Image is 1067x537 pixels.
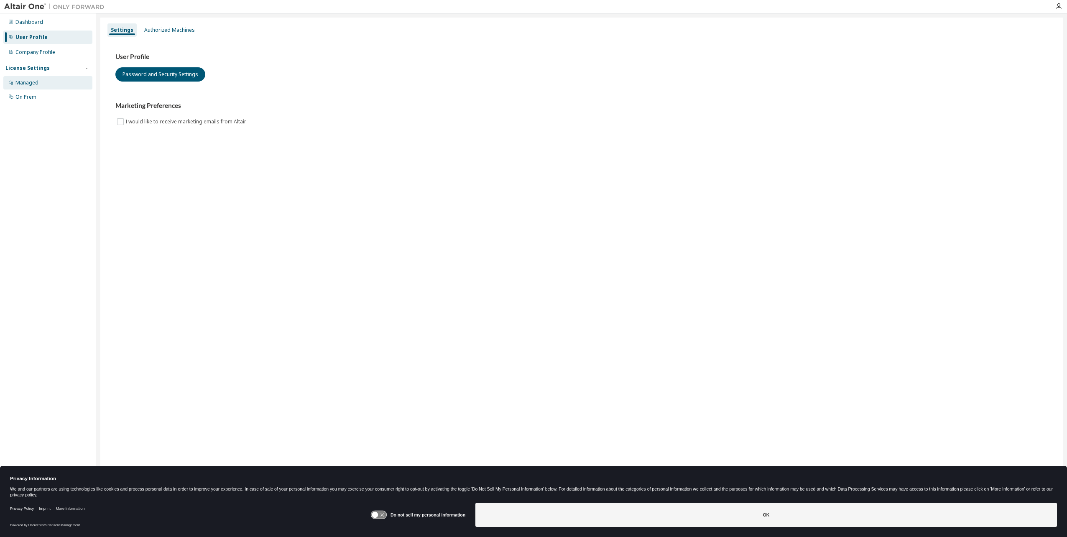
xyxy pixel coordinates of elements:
[15,19,43,26] div: Dashboard
[115,67,205,82] button: Password and Security Settings
[15,49,55,56] div: Company Profile
[5,65,50,72] div: License Settings
[125,117,248,127] label: I would like to receive marketing emails from Altair
[115,53,1048,61] h3: User Profile
[144,27,195,33] div: Authorized Machines
[4,3,109,11] img: Altair One
[15,94,36,100] div: On Prem
[115,102,1048,110] h3: Marketing Preferences
[111,27,133,33] div: Settings
[15,34,48,41] div: User Profile
[15,79,38,86] div: Managed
